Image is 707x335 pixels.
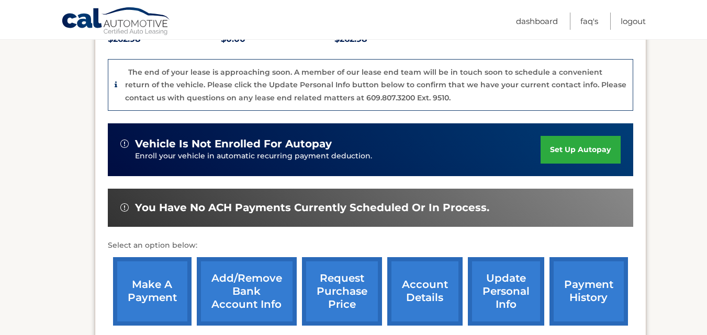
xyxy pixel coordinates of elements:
p: The end of your lease is approaching soon. A member of our lease end team will be in touch soon t... [125,67,626,102]
span: You have no ACH payments currently scheduled or in process. [135,201,489,214]
a: Logout [621,13,646,30]
img: alert-white.svg [120,203,129,212]
a: request purchase price [302,257,382,326]
a: update personal info [468,257,544,326]
p: Enroll your vehicle in automatic recurring payment deduction. [135,151,541,162]
p: Select an option below: [108,239,633,252]
a: Cal Automotive [61,7,171,37]
a: FAQ's [580,13,598,30]
a: set up autopay [541,136,620,164]
a: Dashboard [516,13,558,30]
span: vehicle is not enrolled for autopay [135,137,332,151]
a: account details [387,257,463,326]
img: alert-white.svg [120,140,129,148]
a: make a payment [113,257,192,326]
a: Add/Remove bank account info [197,257,297,326]
a: payment history [549,257,628,326]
